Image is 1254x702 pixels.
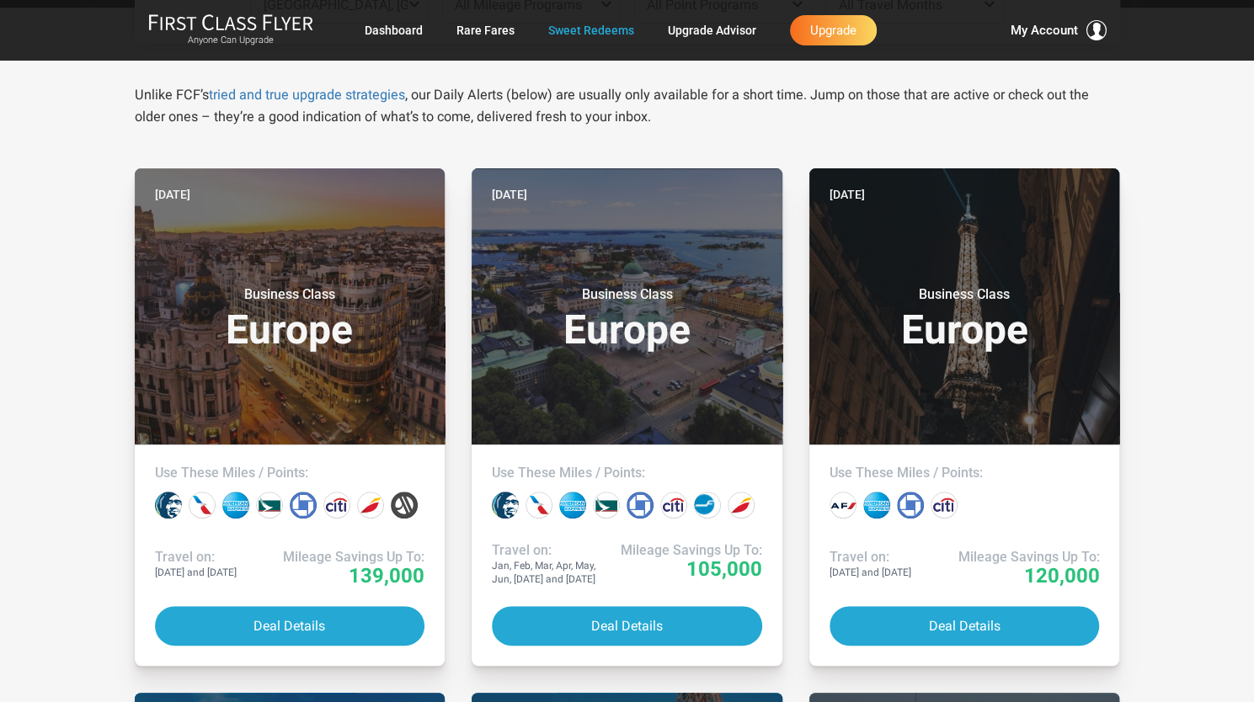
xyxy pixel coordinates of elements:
[155,606,425,646] button: Deal Details
[1011,20,1078,40] span: My Account
[222,492,249,519] div: Amex points
[863,492,890,519] div: Amex points
[548,15,634,45] a: Sweet Redeems
[897,492,924,519] div: Chase points
[189,492,216,519] div: American miles
[492,286,762,350] h3: Europe
[931,492,958,519] div: Citi points
[155,185,190,204] time: [DATE]
[155,492,182,519] div: Alaska miles
[521,286,732,303] small: Business Class
[184,286,395,303] small: Business Class
[830,185,865,204] time: [DATE]
[155,465,425,481] h4: Use These Miles / Points:
[830,286,1100,350] h3: Europe
[830,465,1100,481] h4: Use These Miles / Points:
[135,84,1120,128] p: Unlike FCF’s , our Daily Alerts (below) are usually only available for a short time. Jump on thos...
[391,492,418,519] div: Marriott points
[209,87,405,103] a: tried and true upgrade strategies
[148,35,313,46] small: Anyone Can Upgrade
[809,168,1120,444] img: Paris.jpg
[492,185,527,204] time: [DATE]
[660,492,687,519] div: Citi points
[1011,20,1107,40] button: My Account
[290,492,317,519] div: Chase points
[492,492,519,519] div: Alaska miles
[627,492,654,519] div: Chase points
[526,492,552,519] div: American miles
[492,465,762,481] h4: Use These Miles / Points:
[790,15,877,45] a: Upgrade
[668,15,756,45] a: Upgrade Advisor
[472,168,782,666] a: [DATE]Business ClassEuropeUse These Miles / Points:Travel on:Jan, Feb, Mar, Apr, May, Jun, [DATE]...
[323,492,350,519] div: Citi points
[830,492,856,519] div: Air France miles
[728,492,755,519] div: Iberia miles
[148,13,313,47] a: First Class FlyerAnyone Can Upgrade
[809,168,1120,666] a: [DATE]Business ClassEuropeUse These Miles / Points:Travel on:[DATE] and [DATE]Mileage Savings Up ...
[830,606,1100,646] button: Deal Details
[365,15,423,45] a: Dashboard
[559,492,586,519] div: Amex points
[456,15,515,45] a: Rare Fares
[135,168,446,666] a: [DATE]Business ClassEuropeUse These Miles / Points:Travel on:[DATE] and [DATE]Mileage Savings Up ...
[148,13,313,31] img: First Class Flyer
[859,286,1070,303] small: Business Class
[492,606,762,646] button: Deal Details
[357,492,384,519] div: Iberia miles
[593,492,620,519] div: Cathay Pacific miles
[256,492,283,519] div: Cathay Pacific miles
[694,492,721,519] div: Finnair Plus
[155,286,425,350] h3: Europe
